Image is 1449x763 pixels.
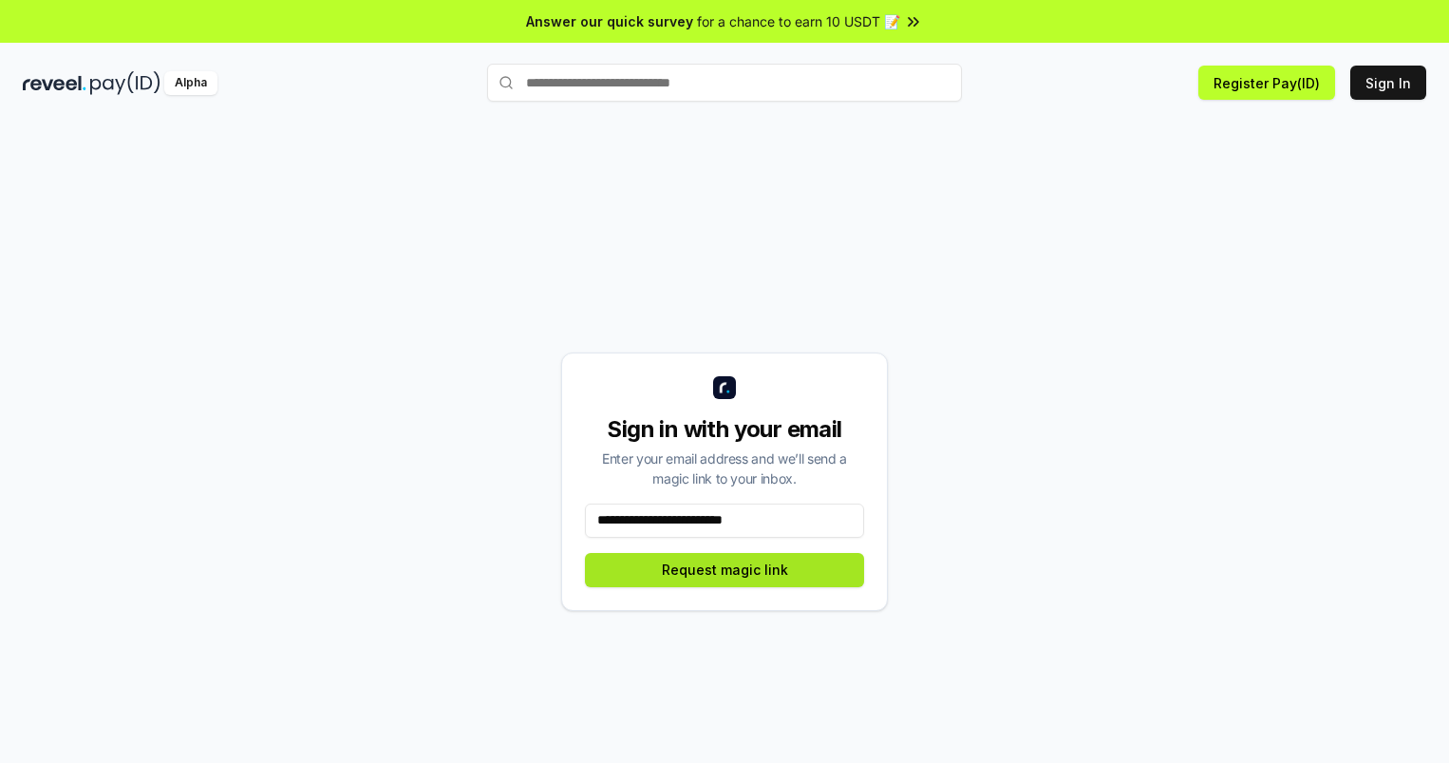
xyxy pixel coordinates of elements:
span: for a chance to earn 10 USDT 📝 [697,11,900,31]
div: Alpha [164,71,217,95]
img: logo_small [713,376,736,399]
button: Register Pay(ID) [1198,66,1335,100]
div: Sign in with your email [585,414,864,445]
img: reveel_dark [23,71,86,95]
button: Request magic link [585,553,864,587]
button: Sign In [1350,66,1426,100]
div: Enter your email address and we’ll send a magic link to your inbox. [585,448,864,488]
img: pay_id [90,71,160,95]
span: Answer our quick survey [526,11,693,31]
